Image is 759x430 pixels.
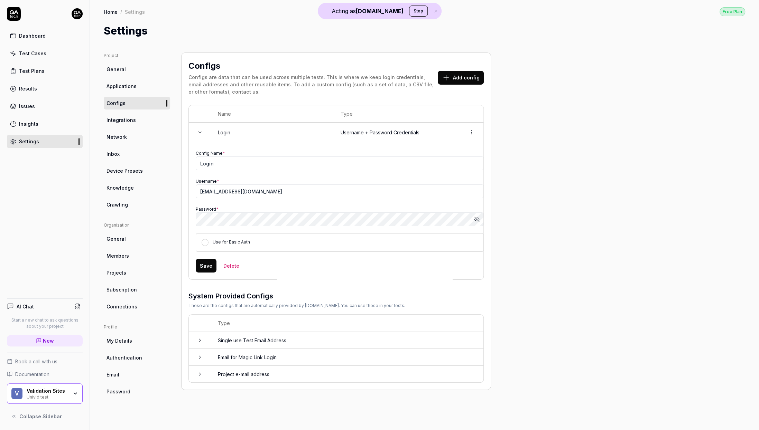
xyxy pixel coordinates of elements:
h3: System Provided Configs [188,291,405,301]
td: Single use Test Email Address [211,332,483,349]
a: My Details [104,334,170,347]
span: Device Presets [107,167,143,174]
h1: Settings [104,23,148,39]
span: Network [107,133,127,141]
a: Email [104,368,170,381]
a: Crawling [104,198,170,211]
span: Documentation [15,371,49,378]
div: Validation Sites [27,388,68,394]
a: Members [104,249,170,262]
span: V [11,388,22,399]
div: Dashboard [19,32,46,39]
span: Knowledge [107,184,134,191]
h4: AI Chat [17,303,34,310]
div: / [120,8,122,15]
a: Integrations [104,114,170,126]
span: General [107,66,126,73]
a: Network [104,131,170,143]
a: contact us [232,89,258,95]
span: New [43,337,54,344]
a: Connections [104,300,170,313]
a: Insights [7,117,83,131]
button: Add config [438,71,484,85]
label: Password [196,207,219,212]
span: Projects [107,269,126,276]
a: Results [7,82,83,95]
div: Univid test [27,394,68,399]
button: Collapse Sidebar [7,409,83,423]
a: Home [104,8,118,15]
th: Name [211,105,334,123]
a: Issues [7,99,83,113]
th: Type [211,315,483,332]
button: VValidation SitesUnivid test [7,383,83,404]
span: Collapse Sidebar [19,413,62,420]
a: Configs [104,97,170,109]
a: Test Cases [7,47,83,60]
td: Login [211,123,334,142]
div: Organization [104,222,170,228]
label: Config Name [196,151,225,156]
div: Test Cases [19,50,46,57]
button: Delete [219,259,243,273]
a: Free Plan [720,7,745,16]
span: Book a call with us [15,358,57,365]
a: Projects [104,266,170,279]
img: 7ccf6c19-61ad-4a6c-8811-018b02a1b829.jpg [72,8,83,19]
span: Configs [107,99,126,107]
a: Knowledge [104,181,170,194]
span: Inbox [107,150,120,157]
p: Start a new chat to ask questions about your project [7,317,83,329]
span: Password [107,388,130,395]
div: Configs are data that can be used across multiple tests. This is where we keep login credentials,... [188,74,438,95]
span: Integrations [107,116,136,124]
span: Members [107,252,129,259]
div: Test Plans [19,67,45,75]
span: Connections [107,303,137,310]
a: Test Plans [7,64,83,78]
button: Stop [409,6,428,17]
td: Email for Magic Link Login [211,349,483,366]
span: General [107,235,126,242]
button: Save [196,259,216,273]
a: Applications [104,80,170,93]
div: Project [104,52,170,59]
a: Subscription [104,283,170,296]
a: Authentication [104,351,170,364]
a: Password [104,385,170,398]
a: Inbox [104,147,170,160]
div: Profile [104,324,170,330]
a: General [104,232,170,245]
a: Documentation [7,371,83,378]
span: Email [107,371,119,378]
a: New [7,335,83,346]
span: Authentication [107,354,142,361]
a: General [104,63,170,76]
span: Crawling [107,201,128,208]
span: Subscription [107,286,137,293]
div: Insights [19,120,38,127]
label: Username [196,179,219,184]
h2: Configs [188,60,220,72]
th: Type [334,105,459,123]
div: Results [19,85,37,92]
div: Settings [19,138,39,145]
div: Issues [19,103,35,110]
div: Settings [125,8,145,15]
td: Project e-mail address [211,366,483,382]
span: Applications [107,83,137,90]
input: My Config [196,156,484,170]
a: Dashboard [7,29,83,42]
td: Username + Password Credentials [334,123,459,142]
a: Settings [7,135,83,148]
a: Book a call with us [7,358,83,365]
span: My Details [107,337,132,344]
label: Use for Basic Auth [213,239,250,245]
div: These are the configs that are automatically provided by [DOMAIN_NAME]. You can use these in your... [188,303,405,309]
a: Device Presets [104,164,170,177]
